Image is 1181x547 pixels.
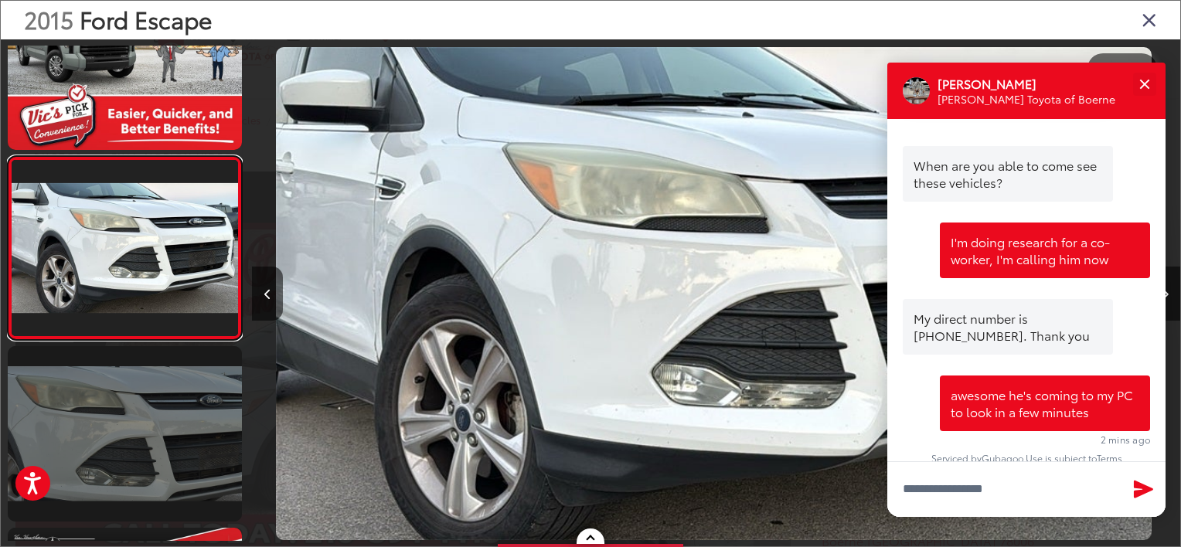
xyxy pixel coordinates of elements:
[903,146,1113,202] div: When are you able to come see these vehicles?
[250,47,1178,539] div: 2015 Ford Escape SE 11
[24,2,73,36] span: 2015
[903,435,1150,444] p: 2 mins ago
[938,92,1133,107] div: Operator Title
[1142,9,1157,29] i: Close gallery
[1102,59,1115,76] span: 12
[940,223,1150,278] div: I'm doing research for a co-worker, I'm calling him now
[1128,67,1161,100] button: Close
[1127,474,1160,505] button: Send Message
[938,75,1133,92] div: Operator Name
[80,2,212,36] span: Ford Escape
[903,77,930,104] div: Operator Image
[276,47,1152,539] img: 2015 Ford Escape SE
[252,267,283,321] button: Previous image
[887,461,1166,517] textarea: Type your message
[9,183,240,313] img: 2015 Ford Escape SE
[938,92,1115,107] p: [PERSON_NAME] Toyota of Boerne
[1097,451,1122,464] a: Terms
[938,75,1115,92] p: [PERSON_NAME]
[903,452,1150,471] div: Serviced by . Use is subject to
[982,451,1023,464] a: Gubagoo
[940,375,1150,431] div: awesome he's coming to my PC to look in a few minutes
[903,299,1113,355] div: My direct number is [PHONE_NUMBER]. Thank you
[1128,59,1142,76] span: 35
